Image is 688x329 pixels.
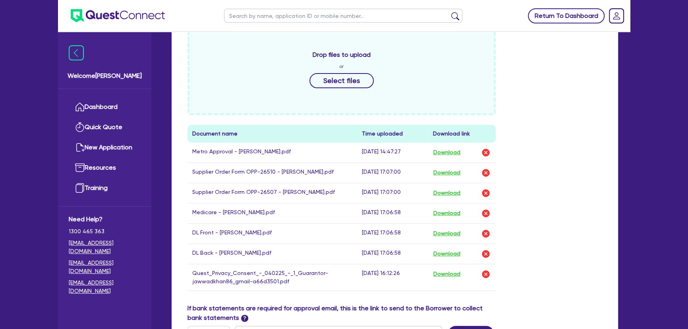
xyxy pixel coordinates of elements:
[357,244,428,264] td: [DATE] 17:06:58
[481,229,491,238] img: delete-icon
[433,249,461,259] button: Download
[69,137,141,158] a: New Application
[69,227,141,236] span: 1300 465 363
[187,183,357,203] td: Supplier Order Form OPP-26507 - [PERSON_NAME].pdf
[481,168,491,178] img: delete-icon
[433,208,461,219] button: Download
[187,223,357,244] td: DL Front - [PERSON_NAME].pdf
[481,148,491,157] img: delete-icon
[187,163,357,183] td: Supplier Order Form OPP-26510 - [PERSON_NAME].pdf
[75,122,85,132] img: quick-quote
[187,264,357,290] td: Quest_Privacy_Consent_-_040225_-_1_Guarantor-jawwadkhan86_gmail-a66d3501.pdf
[69,259,141,275] a: [EMAIL_ADDRESS][DOMAIN_NAME]
[71,9,165,22] img: quest-connect-logo-blue
[187,125,357,143] th: Document name
[69,158,141,178] a: Resources
[69,215,141,224] span: Need Help?
[433,228,461,239] button: Download
[241,315,248,322] span: ?
[357,143,428,163] td: [DATE] 14:47:27
[481,269,491,279] img: delete-icon
[69,239,141,255] a: [EMAIL_ADDRESS][DOMAIN_NAME]
[357,125,428,143] th: Time uploaded
[69,279,141,295] a: [EMAIL_ADDRESS][DOMAIN_NAME]
[357,223,428,244] td: [DATE] 17:06:58
[68,71,142,81] span: Welcome [PERSON_NAME]
[528,8,605,23] a: Return To Dashboard
[187,203,357,223] td: Medicare - [PERSON_NAME].pdf
[481,249,491,259] img: delete-icon
[187,143,357,163] td: Metro Approval - [PERSON_NAME].pdf
[357,163,428,183] td: [DATE] 17:07:00
[339,63,344,70] span: or
[75,163,85,172] img: resources
[481,209,491,218] img: delete-icon
[313,50,371,60] span: Drop files to upload
[224,9,462,23] input: Search by name, application ID or mobile number...
[606,6,627,26] a: Dropdown toggle
[428,125,496,143] th: Download link
[357,183,428,203] td: [DATE] 17:07:00
[433,168,461,178] button: Download
[187,304,496,323] label: If bank statements are required for approval email, this is the link to send to the Borrower to c...
[69,117,141,137] a: Quick Quote
[357,264,428,290] td: [DATE] 16:12:26
[69,45,84,60] img: icon-menu-close
[69,97,141,117] a: Dashboard
[75,143,85,152] img: new-application
[433,188,461,198] button: Download
[357,203,428,223] td: [DATE] 17:06:58
[481,188,491,198] img: delete-icon
[433,269,461,279] button: Download
[69,178,141,198] a: Training
[187,244,357,264] td: DL Back - [PERSON_NAME].pdf
[433,147,461,158] button: Download
[75,183,85,193] img: training
[309,73,374,88] button: Select files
